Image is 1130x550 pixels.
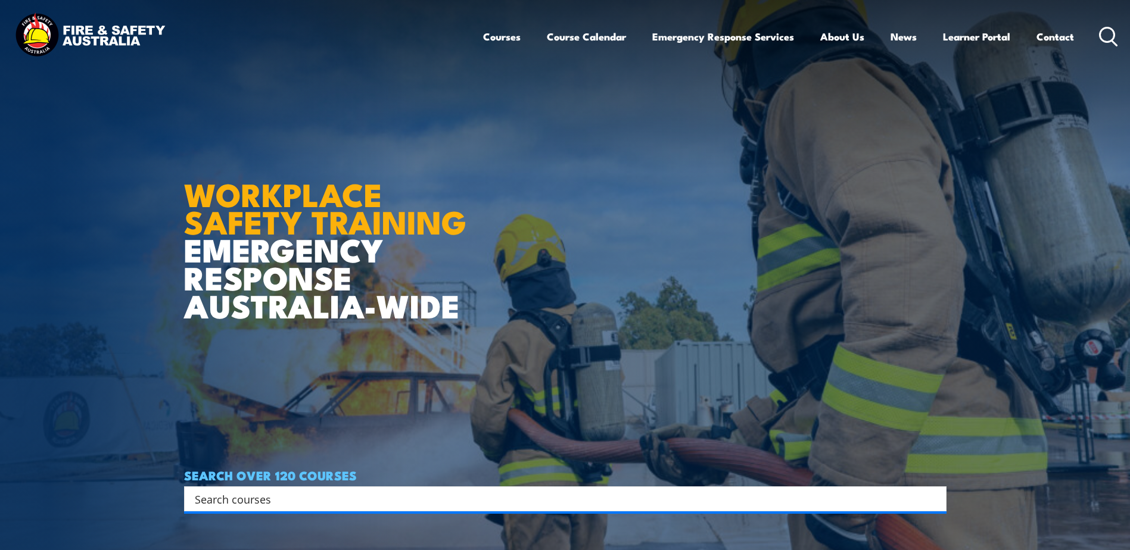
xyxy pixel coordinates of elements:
a: Learner Portal [943,21,1010,52]
h4: SEARCH OVER 120 COURSES [184,468,947,482]
a: Emergency Response Services [652,21,794,52]
strong: WORKPLACE SAFETY TRAINING [184,168,466,246]
a: News [891,21,917,52]
button: Search magnifier button [926,490,942,507]
h1: EMERGENCY RESPONSE AUSTRALIA-WIDE [184,150,475,319]
a: Courses [483,21,521,52]
a: About Us [820,21,864,52]
form: Search form [197,490,923,507]
input: Search input [195,490,920,508]
a: Course Calendar [547,21,626,52]
a: Contact [1036,21,1074,52]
